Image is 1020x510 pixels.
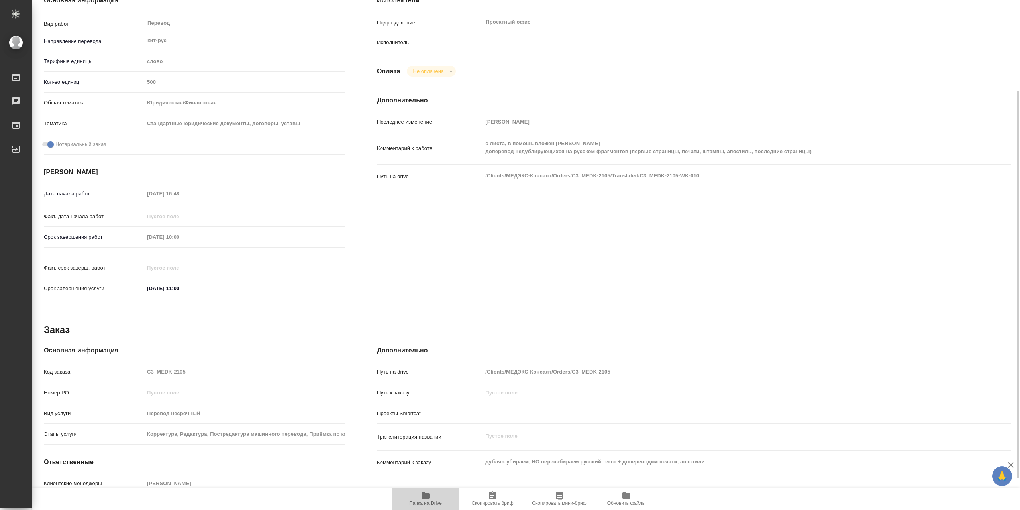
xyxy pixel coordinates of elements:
input: Пустое поле [483,366,958,378]
textarea: дубляж убираем, НО перенабираем русский текст + допереводим печати, апостили [483,455,958,469]
div: слово [144,55,345,68]
div: Не оплачена [407,66,456,77]
input: ✎ Введи что-нибудь [144,283,214,294]
span: Папка на Drive [409,500,442,506]
input: Пустое поле [144,428,345,440]
p: Срок завершения работ [44,233,144,241]
p: Факт. дата начала работ [44,213,144,221]
input: Пустое поле [144,188,214,199]
button: Не оплачена [411,68,446,75]
p: Факт. срок заверш. работ [44,264,144,272]
p: Дата начала работ [44,190,144,198]
p: Этапы услуги [44,430,144,438]
div: Юридическая/Финансовая [144,96,345,110]
h4: [PERSON_NAME] [44,167,345,177]
span: 🙏 [995,468,1009,484]
p: Направление перевода [44,37,144,45]
button: Скопировать бриф [459,488,526,510]
span: Обновить файлы [607,500,646,506]
p: Путь на drive [377,368,483,376]
p: Клиентские менеджеры [44,480,144,488]
p: Кол-во единиц [44,78,144,86]
p: Срок завершения услуги [44,285,144,293]
input: Пустое поле [144,366,345,378]
input: Пустое поле [144,211,214,222]
button: Папка на Drive [392,488,459,510]
p: Исполнитель [377,39,483,47]
input: Пустое поле [144,76,345,88]
input: Пустое поле [144,262,214,274]
p: Путь к заказу [377,389,483,397]
button: 🙏 [992,466,1012,486]
p: Вид работ [44,20,144,28]
span: Скопировать мини-бриф [532,500,586,506]
p: Последнее изменение [377,118,483,126]
p: Подразделение [377,19,483,27]
p: Вид услуги [44,410,144,417]
input: Пустое поле [144,387,345,398]
p: Проекты Smartcat [377,410,483,417]
p: Тарифные единицы [44,57,144,65]
h2: Заказ [44,323,70,336]
span: Нотариальный заказ [55,140,106,148]
p: Путь на drive [377,173,483,181]
p: Тематика [44,120,144,128]
p: Транслитерация названий [377,433,483,441]
button: Скопировать мини-бриф [526,488,593,510]
textarea: /Clients/МЕДЭКС-Консалт/Orders/C3_MEDK-2105/Translated/C3_MEDK-2105-WK-010 [483,169,958,183]
h4: Дополнительно [377,346,1011,355]
span: Скопировать бриф [471,500,513,506]
input: Пустое поле [144,478,345,489]
p: Общая тематика [44,99,144,107]
p: Комментарий к работе [377,144,483,152]
input: Пустое поле [144,408,345,419]
p: Номер РО [44,389,144,397]
p: Комментарий к заказу [377,459,483,467]
p: Код заказа [44,368,144,376]
input: Пустое поле [144,231,214,243]
h4: Дополнительно [377,96,1011,105]
input: Пустое поле [483,116,958,128]
textarea: с листа, в помощь вложен [PERSON_NAME] доперевод недублирующихся на русском фрагментов (первые ст... [483,137,958,158]
div: Стандартные юридические документы, договоры, уставы [144,117,345,130]
button: Обновить файлы [593,488,660,510]
h4: Оплата [377,67,400,76]
input: Пустое поле [483,387,958,398]
h4: Ответственные [44,457,345,467]
h4: Основная информация [44,346,345,355]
